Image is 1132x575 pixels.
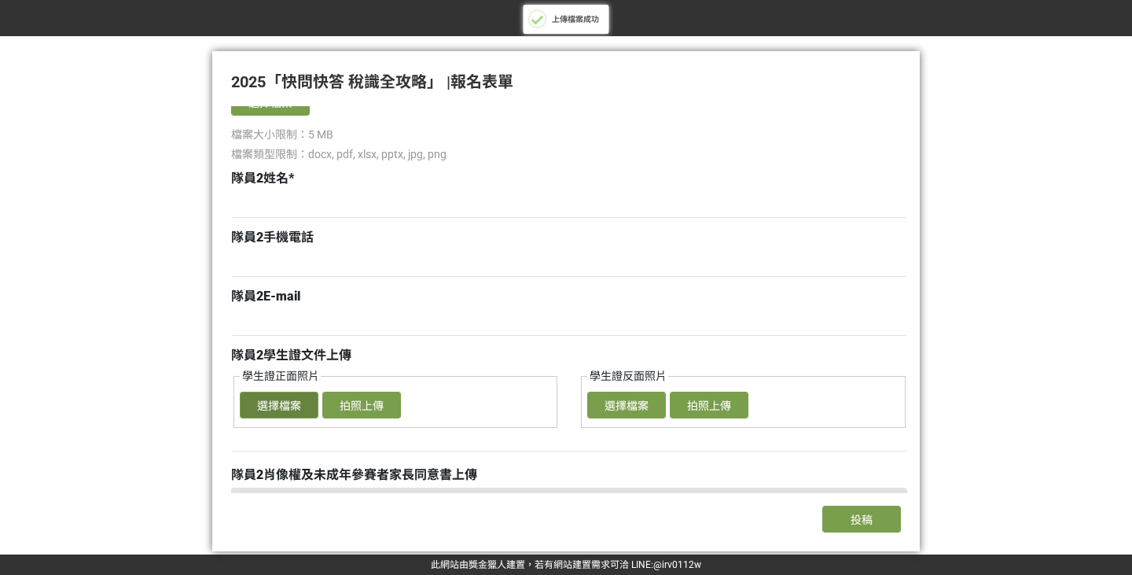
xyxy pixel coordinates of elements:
span: 可洽 LINE: [431,559,701,570]
button: 拍照上傳 [670,392,748,418]
span: 檔案大小限制：5 MB [231,128,333,141]
span: 報名表單 [450,72,513,91]
button: 選擇檔案 [587,392,666,418]
button: 投稿 [822,506,901,533]
legend: 學生證反面照片 [587,368,668,385]
button: 選擇檔案 [231,89,310,116]
span: 2025「快問快答 稅識全攻略」 | [231,72,450,91]
a: @irv0112w [653,559,701,570]
legend: 學生證正面照片 [240,368,321,385]
span: 隊員2手機電話 [231,230,314,245]
a: 此網站由獎金獵人建置，若有網站建置需求 [431,559,610,570]
button: 選擇檔案 [240,392,318,418]
span: 隊員2姓名 [231,171,289,186]
span: 隊員2E-mail [231,289,300,304]
span: 投稿 [851,514,873,526]
button: 拍照上傳 [322,392,401,418]
span: 隊員2學生證文件上傳 [231,348,351,363]
span: 隊員2肖像權及未成年參賽者家長同意書上傳 [231,467,477,482]
span: 檔案類型限制：docx, pdf, xlsx, pptx, jpg, png [231,148,447,160]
